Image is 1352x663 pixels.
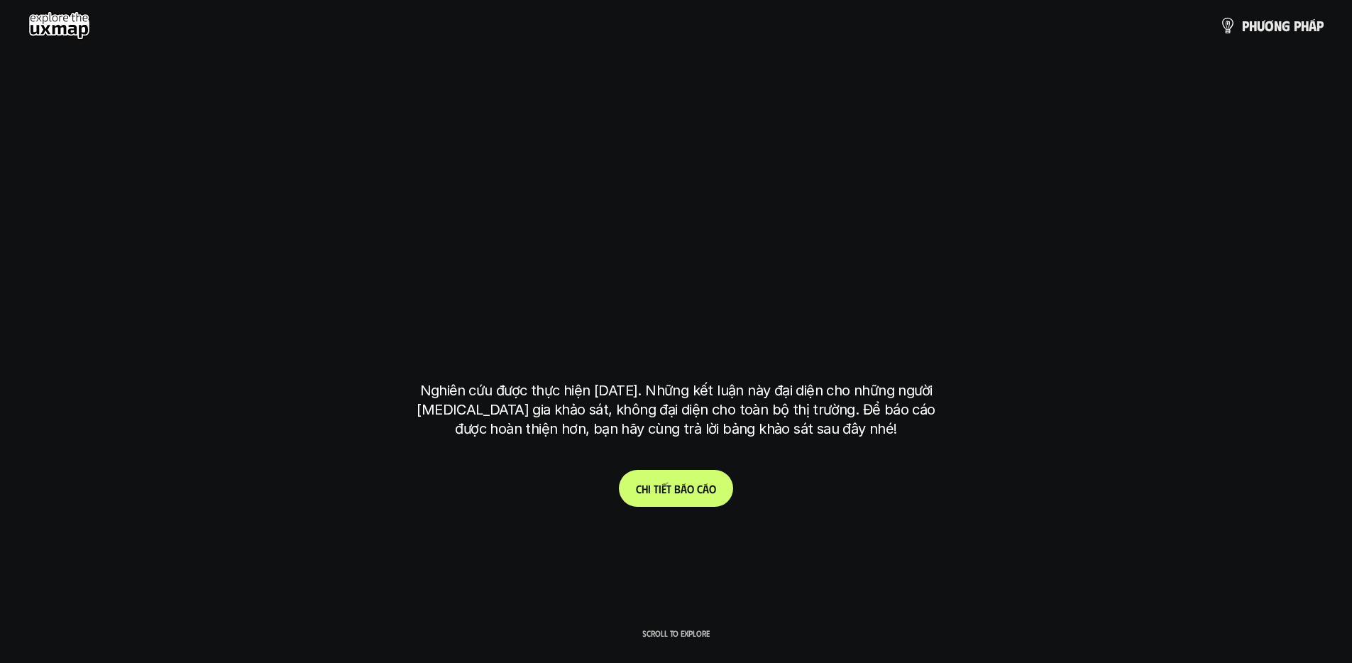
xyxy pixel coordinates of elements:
[1274,18,1282,33] span: n
[681,482,687,495] span: á
[661,482,666,495] span: ế
[674,482,681,495] span: b
[1309,18,1317,33] span: á
[1257,18,1265,33] span: ư
[703,482,709,495] span: á
[642,482,648,495] span: h
[709,482,716,495] span: o
[1317,18,1324,33] span: p
[642,628,710,638] p: Scroll to explore
[1265,18,1274,33] span: ơ
[417,178,935,238] h1: phạm vi công việc của
[1301,18,1309,33] span: h
[410,381,942,439] p: Nghiên cứu được thực hiện [DATE]. Những kết luận này đại diện cho những người [MEDICAL_DATA] gia ...
[1249,18,1257,33] span: h
[1282,18,1290,33] span: g
[648,482,651,495] span: i
[627,143,735,160] h6: Kết quả nghiên cứu
[1242,18,1249,33] span: p
[697,482,703,495] span: c
[666,482,671,495] span: t
[636,482,642,495] span: C
[654,482,659,495] span: t
[423,290,929,350] h1: tại [GEOGRAPHIC_DATA]
[659,482,661,495] span: i
[1294,18,1301,33] span: p
[687,482,694,495] span: o
[1219,11,1324,40] a: phươngpháp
